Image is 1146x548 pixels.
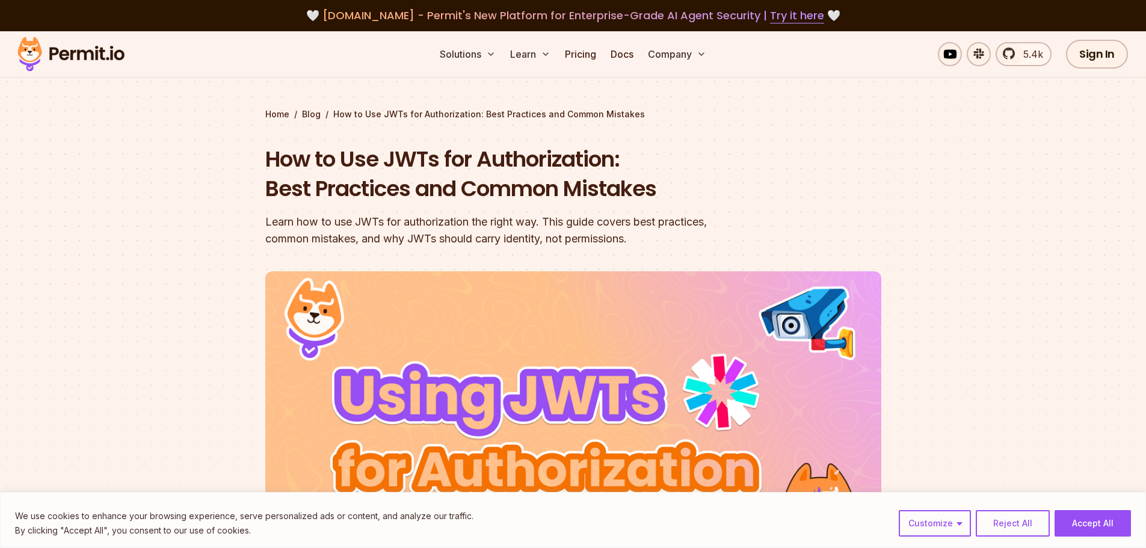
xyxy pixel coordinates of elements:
button: Reject All [976,510,1050,537]
a: Home [265,108,289,120]
div: Learn how to use JWTs for authorization the right way. This guide covers best practices, common m... [265,214,727,247]
div: / / [265,108,881,120]
a: Blog [302,108,321,120]
a: 5.4k [996,42,1052,66]
button: Solutions [435,42,501,66]
button: Customize [899,510,971,537]
a: Docs [606,42,638,66]
button: Learn [505,42,555,66]
img: Permit logo [12,34,130,75]
a: Try it here [770,8,824,23]
span: [DOMAIN_NAME] - Permit's New Platform for Enterprise-Grade AI Agent Security | [322,8,824,23]
p: By clicking "Accept All", you consent to our use of cookies. [15,523,473,538]
a: Pricing [560,42,601,66]
a: Sign In [1066,40,1128,69]
div: 🤍 🤍 [29,7,1117,24]
p: We use cookies to enhance your browsing experience, serve personalized ads or content, and analyz... [15,509,473,523]
button: Company [643,42,711,66]
button: Accept All [1055,510,1131,537]
span: 5.4k [1016,47,1043,61]
h1: How to Use JWTs for Authorization: Best Practices and Common Mistakes [265,144,727,204]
